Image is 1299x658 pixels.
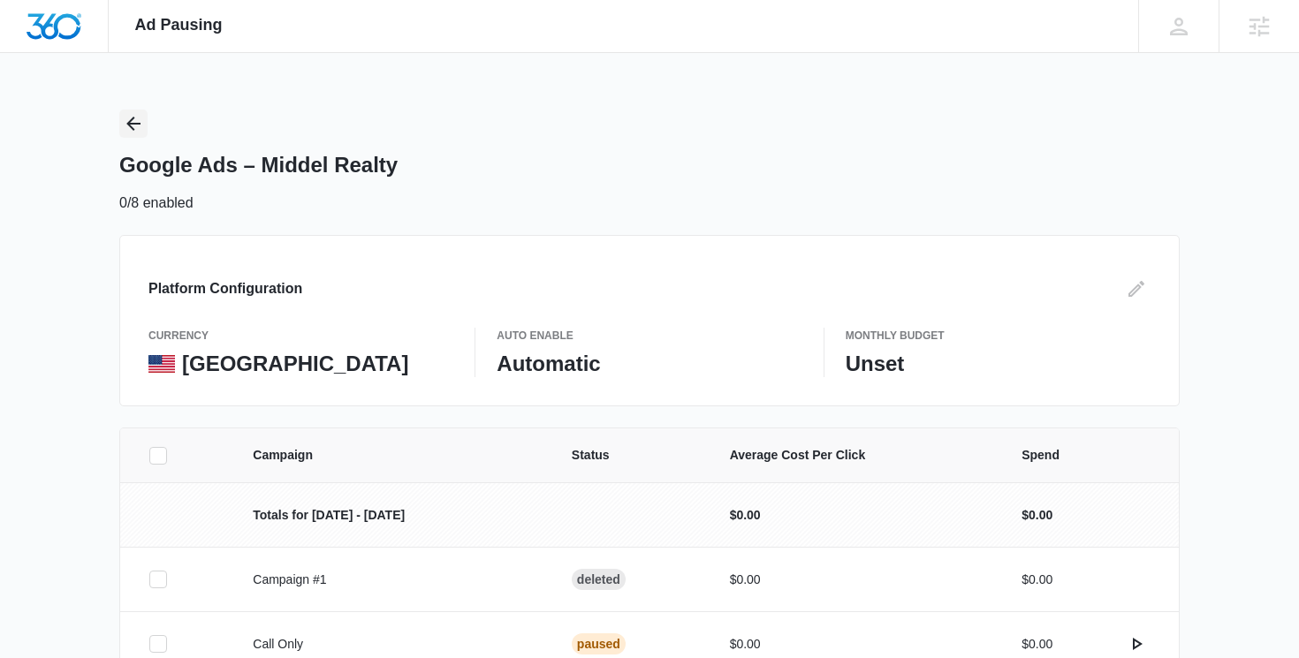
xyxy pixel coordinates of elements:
[572,446,687,465] span: Status
[119,152,398,178] h1: Google Ads – Middel Realty
[730,635,980,654] p: $0.00
[253,506,529,525] p: Totals for [DATE] - [DATE]
[497,328,801,344] p: Auto Enable
[148,278,302,299] h3: Platform Configuration
[176,102,190,117] img: tab_keywords_by_traffic_grey.svg
[730,506,980,525] p: $0.00
[497,351,801,377] p: Automatic
[1022,571,1052,589] p: $0.00
[135,16,223,34] span: Ad Pausing
[1022,446,1151,465] span: Spend
[730,571,980,589] p: $0.00
[46,46,194,60] div: Domain: [DOMAIN_NAME]
[148,328,453,344] p: currency
[1122,630,1151,658] button: actions.activate
[253,446,529,465] span: Campaign
[730,446,980,465] span: Average Cost Per Click
[148,355,175,373] img: United States
[1022,506,1052,525] p: $0.00
[572,633,626,654] div: Paused
[572,569,626,590] div: Deleted
[1122,275,1151,303] button: Edit
[49,28,87,42] div: v 4.0.25
[28,28,42,42] img: logo_orange.svg
[253,571,529,589] p: Campaign #1
[67,104,158,116] div: Domain Overview
[48,102,62,117] img: tab_domain_overview_orange.svg
[846,351,1151,377] p: Unset
[119,193,194,214] p: 0/8 enabled
[253,635,529,654] p: Call Only
[119,110,148,138] button: Back
[846,328,1151,344] p: Monthly Budget
[182,351,408,377] p: [GEOGRAPHIC_DATA]
[1022,635,1052,654] p: $0.00
[195,104,298,116] div: Keywords by Traffic
[28,46,42,60] img: website_grey.svg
